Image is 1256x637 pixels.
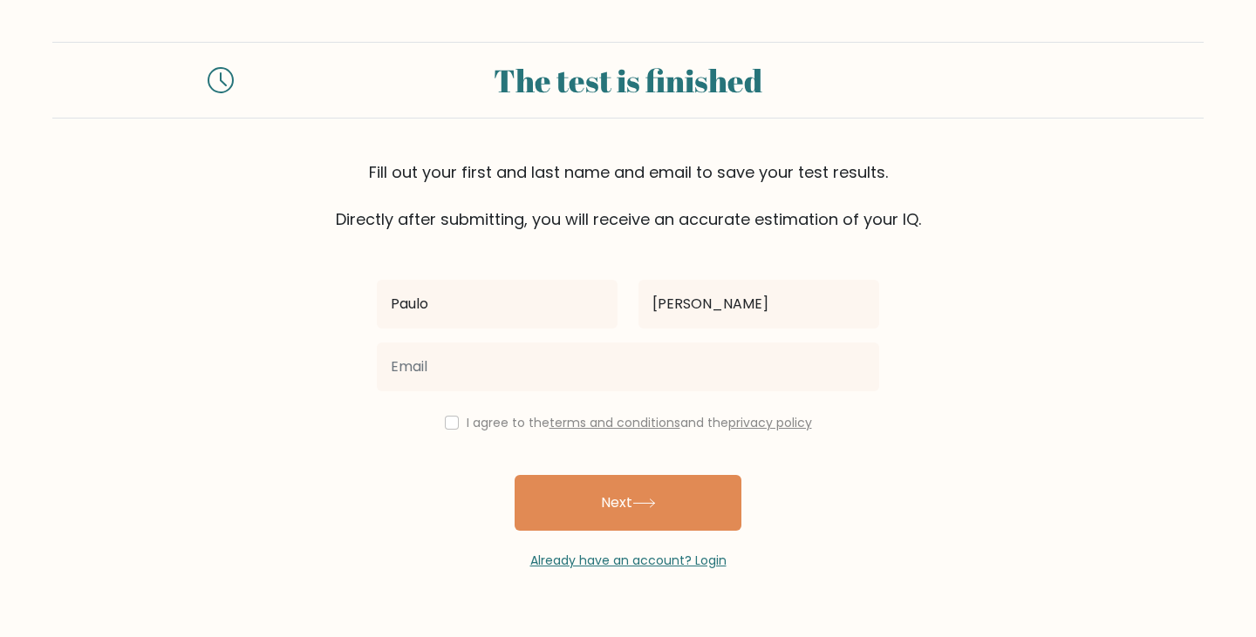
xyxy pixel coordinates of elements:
a: Already have an account? Login [530,552,727,569]
input: Email [377,342,879,391]
label: I agree to the and the [467,414,812,431]
a: terms and conditions [549,414,680,431]
input: Last name [638,280,879,329]
input: First name [377,280,618,329]
button: Next [515,475,741,531]
a: privacy policy [728,414,812,431]
div: Fill out your first and last name and email to save your test results. Directly after submitting,... [52,160,1204,231]
div: The test is finished [255,57,1001,104]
